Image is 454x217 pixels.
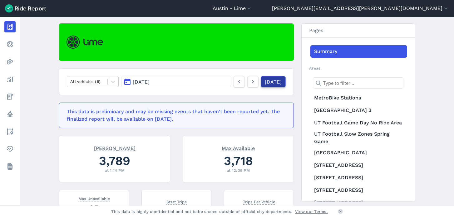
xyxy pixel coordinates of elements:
div: 95 [67,203,121,214]
a: Summary [310,45,407,58]
a: UT Football Game Day No Ride Area [310,117,407,129]
span: Trips Per Vehicle [243,198,275,205]
a: Fees [4,91,16,102]
a: [DATE] [261,76,286,87]
img: Ride Report [5,4,46,12]
button: [PERSON_NAME][EMAIL_ADDRESS][PERSON_NAME][DOMAIN_NAME] [272,5,449,12]
input: Type to filter... [313,77,403,89]
img: Lime [67,36,103,49]
a: Report [4,21,16,32]
a: Datasets [4,161,16,172]
div: 2 [232,206,286,217]
div: This data is preliminary and may be missing events that haven't been reported yet. The finalized ... [67,108,282,123]
a: [GEOGRAPHIC_DATA] 3 [310,104,407,117]
h2: Areas [309,65,407,71]
span: Max Unavailable [78,195,110,201]
div: at 12:05 PM [190,167,286,173]
span: Start Trips [166,198,187,205]
div: 7,235 [149,206,204,217]
div: at 1:14 PM [67,167,162,173]
button: [DATE] [121,76,231,87]
a: MetroBike Stations [310,92,407,104]
span: [DATE] [133,79,150,85]
a: Health [4,143,16,155]
div: 3,718 [190,152,286,169]
a: [STREET_ADDRESS] [310,184,407,196]
span: Max Available [222,145,255,151]
a: [STREET_ADDRESS] [310,171,407,184]
a: [GEOGRAPHIC_DATA] [310,147,407,159]
span: [PERSON_NAME] [94,145,136,151]
a: View our Terms. [295,209,328,215]
a: Areas [4,126,16,137]
h3: Pages [302,24,415,38]
a: Analyze [4,74,16,85]
a: Policy [4,109,16,120]
div: 3,789 [67,152,162,169]
a: Realtime [4,39,16,50]
a: [STREET_ADDRESS] [310,196,407,209]
a: [STREET_ADDRESS] [310,159,407,171]
button: Austin - Lime [213,5,252,12]
a: UT Football Slow Zones Spring Game [310,129,407,147]
a: Heatmaps [4,56,16,67]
